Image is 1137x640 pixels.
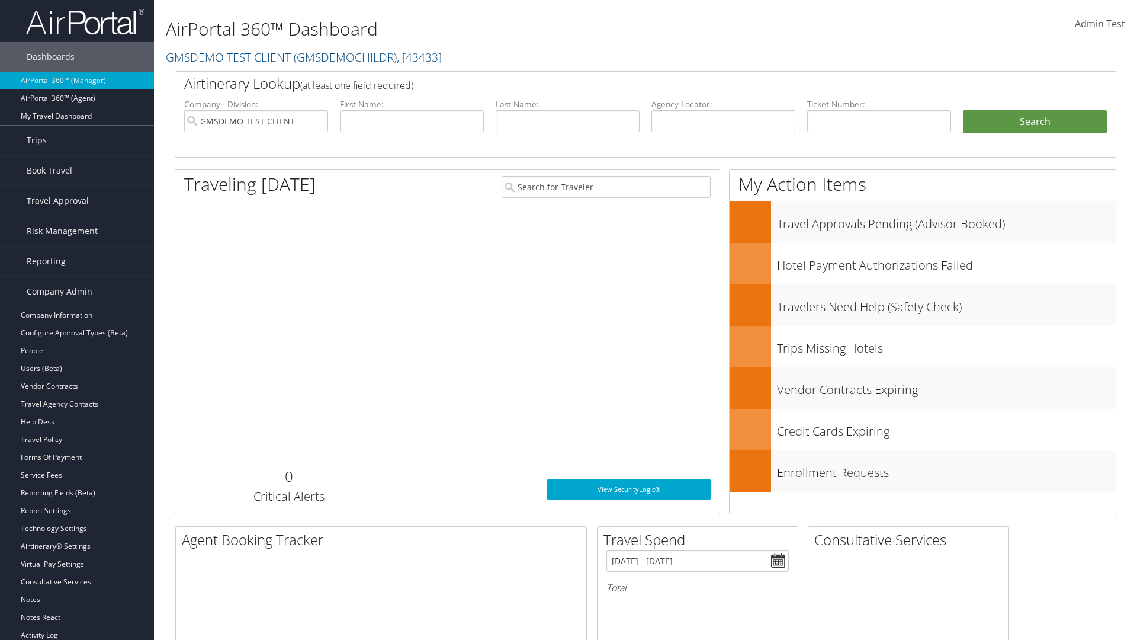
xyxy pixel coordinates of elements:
[27,42,75,72] span: Dashboards
[730,201,1116,243] a: Travel Approvals Pending (Advisor Booked)
[166,49,442,65] a: GMSDEMO TEST CLIENT
[814,530,1008,550] h2: Consultative Services
[547,479,711,500] a: View SecurityLogic®
[26,8,144,36] img: airportal-logo.png
[777,293,1116,315] h3: Travelers Need Help (Safety Check)
[184,172,316,197] h1: Traveling [DATE]
[294,49,397,65] span: ( GMSDEMOCHILDR )
[963,110,1107,134] button: Search
[777,251,1116,274] h3: Hotel Payment Authorizations Failed
[184,98,328,110] label: Company - Division:
[730,409,1116,450] a: Credit Cards Expiring
[777,459,1116,481] h3: Enrollment Requests
[27,156,72,185] span: Book Travel
[730,172,1116,197] h1: My Action Items
[27,186,89,216] span: Travel Approval
[1075,17,1125,30] span: Admin Test
[496,98,640,110] label: Last Name:
[1075,6,1125,43] a: Admin Test
[340,98,484,110] label: First Name:
[166,17,805,41] h1: AirPortal 360™ Dashboard
[184,466,393,487] h2: 0
[397,49,442,65] span: , [ 43433 ]
[777,417,1116,440] h3: Credit Cards Expiring
[651,98,795,110] label: Agency Locator:
[730,284,1116,326] a: Travelers Need Help (Safety Check)
[777,210,1116,232] h3: Travel Approvals Pending (Advisor Booked)
[27,247,66,276] span: Reporting
[184,73,1029,94] h2: Airtinerary Lookup
[807,98,951,110] label: Ticket Number:
[184,488,393,505] h3: Critical Alerts
[730,367,1116,409] a: Vendor Contracts Expiring
[27,216,98,246] span: Risk Management
[27,126,47,155] span: Trips
[730,450,1116,492] a: Enrollment Requests
[777,334,1116,357] h3: Trips Missing Hotels
[730,243,1116,284] a: Hotel Payment Authorizations Failed
[730,326,1116,367] a: Trips Missing Hotels
[777,376,1116,398] h3: Vendor Contracts Expiring
[300,79,413,92] span: (at least one field required)
[182,530,586,550] h2: Agent Booking Tracker
[603,530,798,550] h2: Travel Spend
[502,176,711,198] input: Search for Traveler
[27,277,92,306] span: Company Admin
[606,581,789,594] h6: Total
